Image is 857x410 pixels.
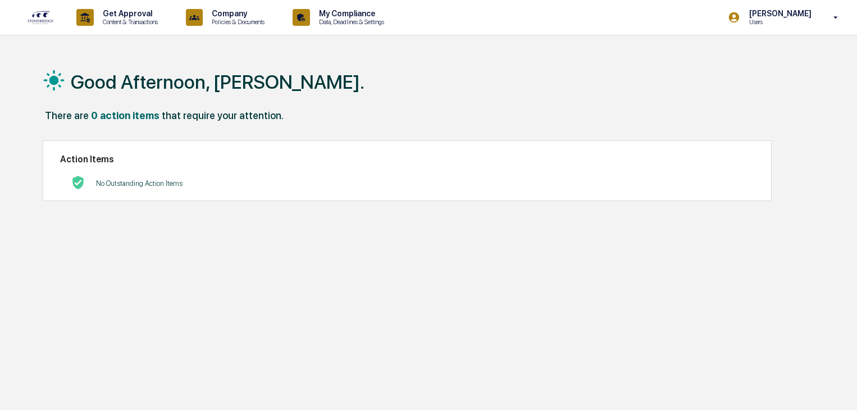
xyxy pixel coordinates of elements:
[740,9,817,18] p: [PERSON_NAME]
[310,18,390,26] p: Data, Deadlines & Settings
[96,179,183,188] p: No Outstanding Action Items
[162,110,284,121] div: that require your attention.
[94,9,163,18] p: Get Approval
[60,154,754,165] h2: Action Items
[94,18,163,26] p: Content & Transactions
[71,176,85,189] img: No Actions logo
[740,18,817,26] p: Users
[45,110,89,121] div: There are
[91,110,159,121] div: 0 action items
[203,9,270,18] p: Company
[203,18,270,26] p: Policies & Documents
[310,9,390,18] p: My Compliance
[71,71,364,93] h1: Good Afternoon, [PERSON_NAME].
[27,10,54,25] img: logo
